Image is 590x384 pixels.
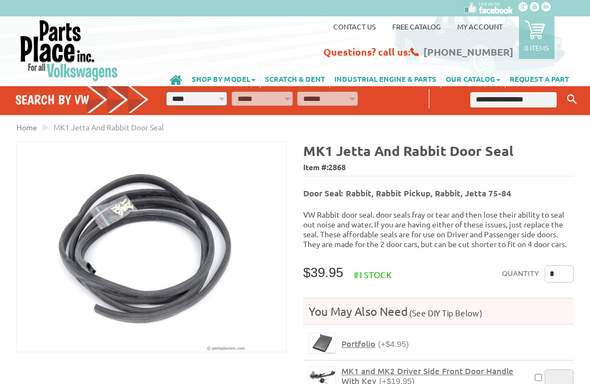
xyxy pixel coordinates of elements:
[19,19,119,82] img: Parts Place Inc!
[187,69,260,88] a: SHOP BY MODEL
[341,338,375,349] span: Portfolio
[17,142,286,352] img: MK1 Jetta and Rabbit Door Seal
[341,339,409,349] a: Portfolio(+$4.95)
[354,269,392,280] span: In stock
[15,92,149,107] h4: Search by VW
[303,188,511,199] b: Door Seal: Rabbit, Rabbit Pickup, Rabbit, Jetta 75-84
[333,22,376,31] a: Contact us
[309,333,335,353] img: Portfolio
[303,265,343,280] span: $39.95
[524,43,549,52] p: 0 items
[328,162,346,172] span: 2868
[303,142,514,159] b: MK1 Jetta and Rabbit Door Seal
[457,22,503,31] a: My Account
[441,69,505,88] a: OUR CATALOG
[408,308,482,318] span: (See DIY Tip Below)
[378,339,409,349] span: (+$4.95)
[392,22,441,31] a: Free Catalog
[502,265,539,283] label: Quantity
[16,122,37,132] a: Home
[303,209,574,249] p: VW Rabbit door seal. door seals fray or tear and then lose their ability to seal out noise and wa...
[309,333,336,354] a: Portfolio
[564,91,580,109] button: Keyword Search
[303,304,574,319] h4: You May Also Need
[261,69,329,88] a: SCRATCH & DENT
[519,16,554,59] a: 0 items
[330,69,441,88] a: INDUSTRIAL ENGINE & PARTS
[505,69,574,88] a: REQUEST A PART
[303,160,574,176] span: Item #:
[54,122,164,132] span: MK1 Jetta and Rabbit Door Seal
